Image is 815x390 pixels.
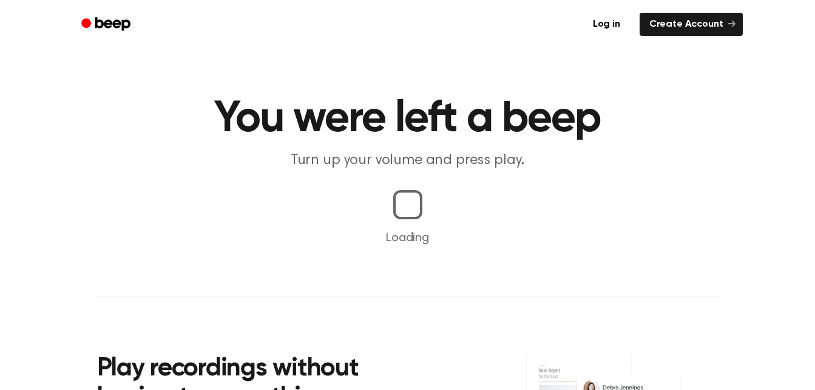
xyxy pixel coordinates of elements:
a: Create Account [640,13,743,36]
a: Log in [581,10,632,38]
a: Beep [73,13,141,36]
h1: You were left a beep [97,97,719,141]
p: Turn up your volume and press play. [175,151,641,171]
p: Loading [15,229,800,247]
